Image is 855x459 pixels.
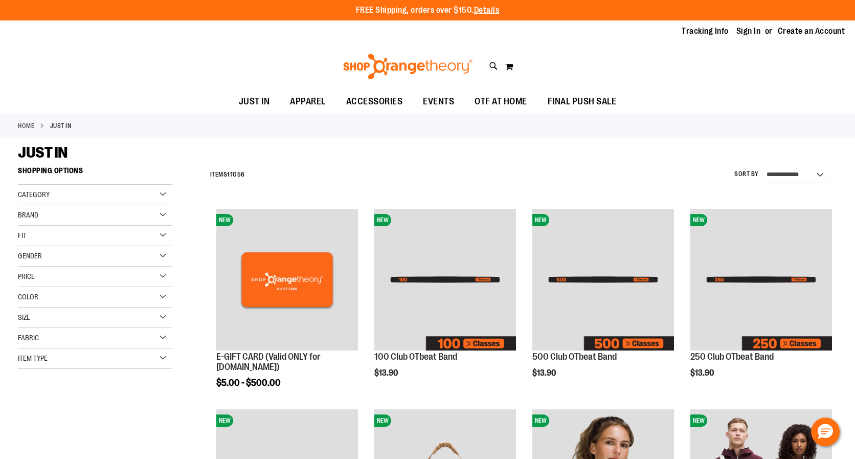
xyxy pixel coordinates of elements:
a: Tracking Info [682,26,729,37]
a: EVENTS [413,90,464,114]
a: OTF AT HOME [464,90,537,114]
span: Size [18,313,30,321]
a: 500 Club OTbeat Band [532,352,617,362]
img: Image of 250 Club OTbeat Band [690,209,832,351]
a: Details [474,6,500,15]
img: Image of 100 Club OTbeat Band [374,209,516,351]
span: Fabric [18,334,39,342]
span: $13.90 [690,368,715,378]
h2: Items to [210,167,245,183]
a: E-GIFT CARD (Valid ONLY for ShopOrangetheory.com)NEW [216,209,358,352]
span: NEW [690,214,707,226]
a: ACCESSORIES [336,90,413,114]
span: NEW [216,414,233,427]
span: FINAL PUSH SALE [548,90,617,113]
div: product [527,204,679,398]
span: NEW [532,214,549,226]
img: Image of 500 Club OTbeat Band [532,209,674,351]
span: NEW [374,414,391,427]
label: Sort By [734,170,759,179]
span: Gender [18,252,42,260]
p: FREE Shipping, orders over $150. [356,5,500,16]
img: E-GIFT CARD (Valid ONLY for ShopOrangetheory.com) [216,209,358,351]
a: JUST IN [229,90,280,113]
span: NEW [532,414,549,427]
span: JUST IN [18,144,67,161]
a: Image of 100 Club OTbeat BandNEW [374,209,516,352]
span: 56 [237,171,245,178]
a: Create an Account [778,26,845,37]
a: APPAREL [280,90,336,114]
span: Category [18,190,50,199]
a: Sign In [736,26,761,37]
img: Shop Orangetheory [342,54,474,79]
div: product [685,204,837,398]
span: Color [18,293,38,301]
span: NEW [690,414,707,427]
span: $13.90 [532,368,557,378]
strong: Shopping Options [18,162,172,185]
a: 250 Club OTbeat Band [690,352,774,362]
span: NEW [374,214,391,226]
span: Price [18,272,35,280]
span: Fit [18,231,27,239]
span: APPAREL [290,90,326,113]
span: JUST IN [239,90,270,113]
div: product [211,204,363,413]
span: ACCESSORIES [346,90,403,113]
a: Home [18,121,34,130]
span: 1 [227,171,230,178]
a: Image of 250 Club OTbeat BandNEW [690,209,832,352]
a: 100 Club OTbeat Band [374,352,457,362]
span: NEW [216,214,233,226]
span: OTF AT HOME [475,90,527,113]
button: Hello, have a question? Let’s chat. [811,418,840,446]
span: Item Type [18,354,48,362]
span: Brand [18,211,38,219]
a: Image of 500 Club OTbeat BandNEW [532,209,674,352]
span: $13.90 [374,368,399,378]
span: $5.00 - $500.00 [216,378,281,388]
a: E-GIFT CARD (Valid ONLY for [DOMAIN_NAME]) [216,352,321,372]
strong: JUST IN [50,121,72,130]
a: FINAL PUSH SALE [537,90,627,114]
span: EVENTS [423,90,454,113]
div: product [369,204,521,398]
